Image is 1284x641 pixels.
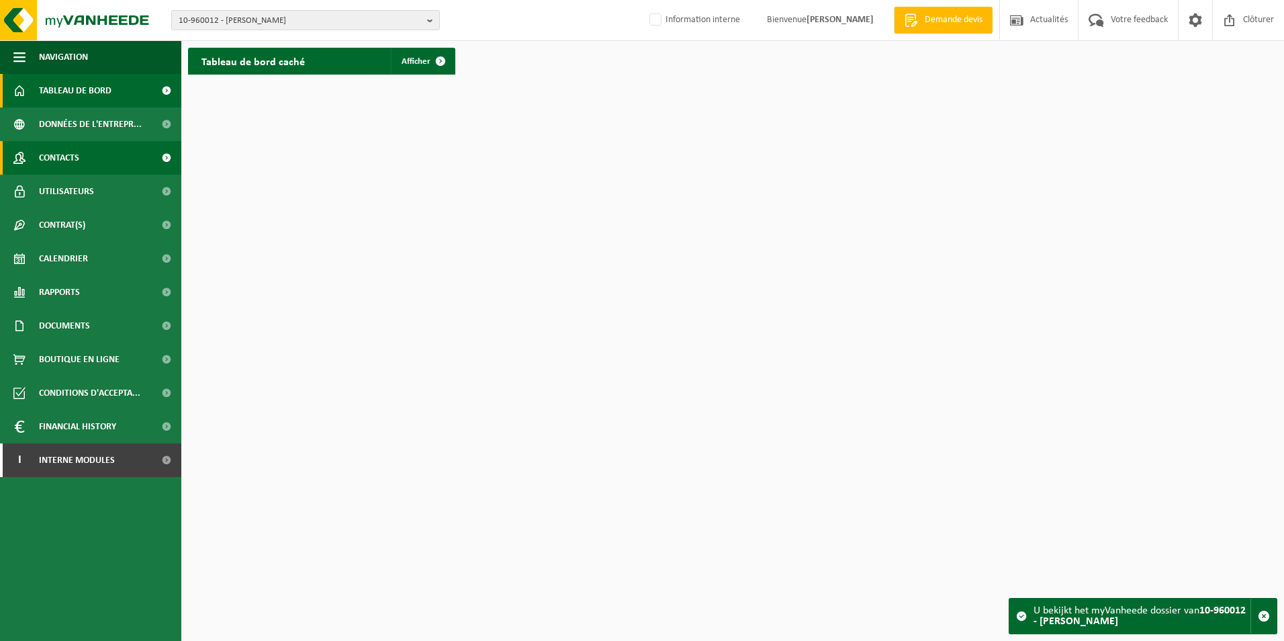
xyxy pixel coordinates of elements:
strong: 10-960012 - [PERSON_NAME] [1034,605,1246,627]
span: Tableau de bord [39,74,111,108]
a: Afficher [391,48,454,75]
span: Utilisateurs [39,175,94,208]
span: 10-960012 - [PERSON_NAME] [179,11,422,31]
span: Données de l'entrepr... [39,108,142,141]
label: Information interne [647,10,740,30]
span: Conditions d'accepta... [39,376,140,410]
span: Documents [39,309,90,343]
span: Navigation [39,40,88,74]
span: Boutique en ligne [39,343,120,376]
button: 10-960012 - [PERSON_NAME] [171,10,440,30]
span: Demande devis [921,13,986,27]
span: Afficher [402,57,430,66]
span: Rapports [39,275,80,309]
span: Contrat(s) [39,208,85,242]
a: Demande devis [894,7,993,34]
span: Financial History [39,410,116,443]
span: I [13,443,26,477]
span: Interne modules [39,443,115,477]
div: U bekijkt het myVanheede dossier van [1034,599,1250,634]
span: Calendrier [39,242,88,275]
h2: Tableau de bord caché [188,48,318,74]
span: Contacts [39,141,79,175]
strong: [PERSON_NAME] [807,15,874,25]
